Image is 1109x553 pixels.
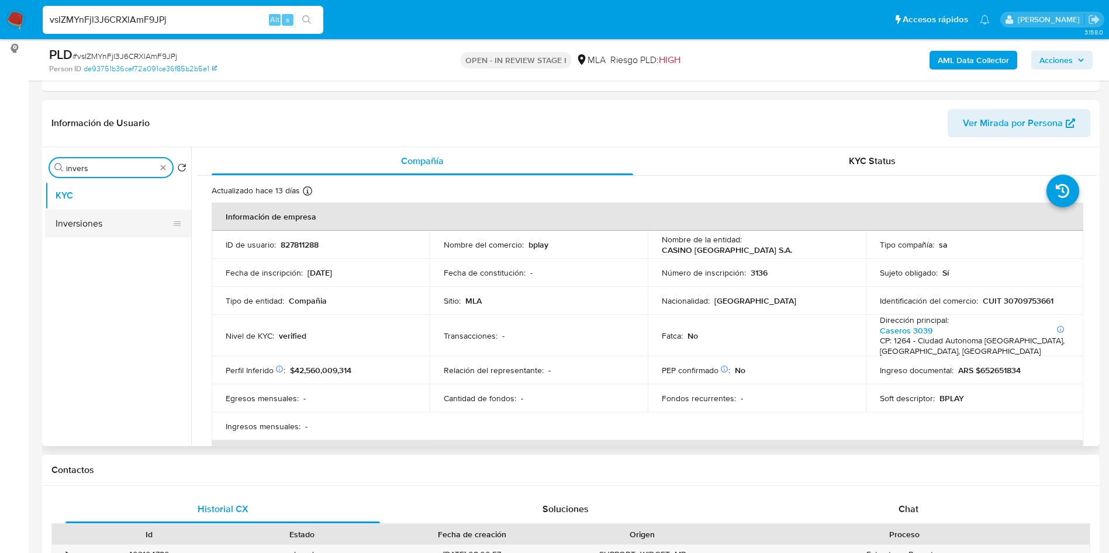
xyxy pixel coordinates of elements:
[714,295,796,306] p: [GEOGRAPHIC_DATA]
[212,185,300,196] p: Actualizado hace 13 días
[461,52,571,68] p: OPEN - IN REVIEW STAGE I
[687,331,698,341] p: No
[548,365,551,375] p: -
[528,239,548,250] p: bplay
[226,295,284,306] p: Tipo de entidad :
[234,528,371,540] div: Estado
[226,365,285,375] p: Perfil Inferido :
[444,331,498,341] p: Transacciones :
[270,14,279,25] span: Alt
[290,364,351,376] span: $42,560,009,314
[903,13,968,26] span: Accesos rápidos
[401,154,444,168] span: Compañía
[880,295,978,306] p: Identificación del comercio :
[1018,14,1084,25] p: mariaeugenia.sanchez@mercadolibre.com
[45,210,182,238] button: Inversiones
[303,393,306,404] p: -
[198,502,248,516] span: Historial CX
[939,239,948,250] p: sa
[1031,51,1093,69] button: Acciones
[880,393,935,404] p: Soft descriptor :
[66,163,156,173] input: Buscar
[308,267,332,278] p: [DATE]
[177,163,186,176] button: Volver al orden por defecto
[521,393,523,404] p: -
[880,267,938,278] p: Sujeto obligado :
[880,336,1065,356] h4: CP: 1264 - Ciudad Autonoma [GEOGRAPHIC_DATA], [GEOGRAPHIC_DATA], [GEOGRAPHIC_DATA]
[543,502,589,516] span: Soluciones
[963,109,1063,137] span: Ver Mirada por Persona
[158,163,168,172] button: Borrar
[880,365,953,375] p: Ingreso documental :
[45,182,191,210] button: KYC
[530,267,533,278] p: -
[51,117,150,129] h1: Información de Usuario
[662,331,683,341] p: Fatca :
[444,267,526,278] p: Fecha de constitución :
[286,14,289,25] span: s
[942,267,949,278] p: Sí
[281,239,319,250] p: 827811288
[662,295,710,306] p: Nacionalidad :
[662,393,736,404] p: Fondos recurrentes :
[958,365,1021,375] p: ARS $652651834
[662,365,730,375] p: PEP confirmado :
[899,502,918,516] span: Chat
[226,393,299,404] p: Egresos mensuales :
[1039,51,1073,69] span: Acciones
[930,51,1017,69] button: AML Data Collector
[662,267,746,278] p: Número de inscripción :
[983,295,1053,306] p: CUIT 30709753661
[880,239,934,250] p: Tipo compañía :
[289,295,327,306] p: Compañia
[226,331,274,341] p: Nivel de KYC :
[51,464,1090,476] h1: Contactos
[444,295,461,306] p: Sitio :
[444,239,524,250] p: Nombre del comercio :
[465,295,482,306] p: MLA
[43,12,323,27] input: Buscar usuario o caso...
[502,331,505,341] p: -
[948,109,1090,137] button: Ver Mirada por Persona
[49,45,72,64] b: PLD
[305,421,308,432] p: -
[444,393,516,404] p: Cantidad de fondos :
[212,203,1083,231] th: Información de empresa
[727,528,1082,540] div: Proceso
[662,245,792,255] p: CASINO [GEOGRAPHIC_DATA] S.A.
[980,15,990,25] a: Notificaciones
[81,528,217,540] div: Id
[49,64,81,74] b: Person ID
[880,325,932,336] a: Caseros 3039
[226,421,300,432] p: Ingresos mensuales :
[576,54,606,67] div: MLA
[279,331,306,341] p: verified
[880,315,949,325] p: Dirección principal :
[1088,13,1100,26] a: Salir
[659,53,680,67] span: HIGH
[212,440,1083,468] th: Datos de contacto
[938,51,1009,69] b: AML Data Collector
[54,163,64,172] button: Buscar
[1084,27,1103,37] span: 3.158.0
[444,365,544,375] p: Relación del representante :
[751,267,768,278] p: 3136
[84,64,217,74] a: de93751b36cef72a091ce36f85b2b5e1
[387,528,558,540] div: Fecha de creación
[662,234,742,245] p: Nombre de la entidad :
[610,54,680,67] span: Riesgo PLD:
[295,12,319,28] button: search-icon
[72,50,177,62] span: # vsIZMYnFjl3J6CRXlAmF9JPj
[226,239,276,250] p: ID de usuario :
[226,267,303,278] p: Fecha de inscripción :
[741,393,743,404] p: -
[574,528,711,540] div: Origen
[735,365,745,375] p: No
[849,154,896,168] span: KYC Status
[939,393,964,404] p: BPLAY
